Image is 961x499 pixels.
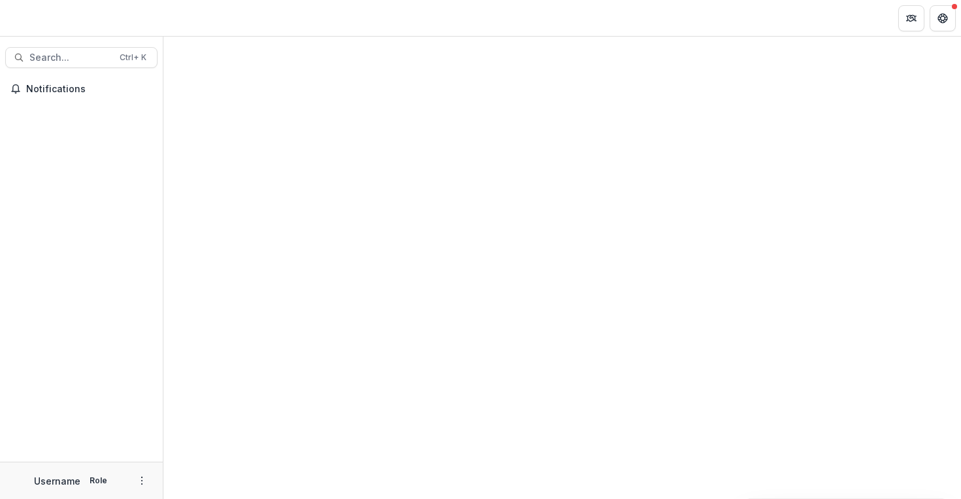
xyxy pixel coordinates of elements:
button: More [134,473,150,489]
p: Username [34,474,80,488]
p: Role [86,475,111,487]
span: Search... [29,52,112,63]
div: Ctrl + K [117,50,149,65]
button: Get Help [930,5,956,31]
span: Notifications [26,84,152,95]
button: Partners [898,5,924,31]
button: Search... [5,47,158,68]
button: Notifications [5,78,158,99]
